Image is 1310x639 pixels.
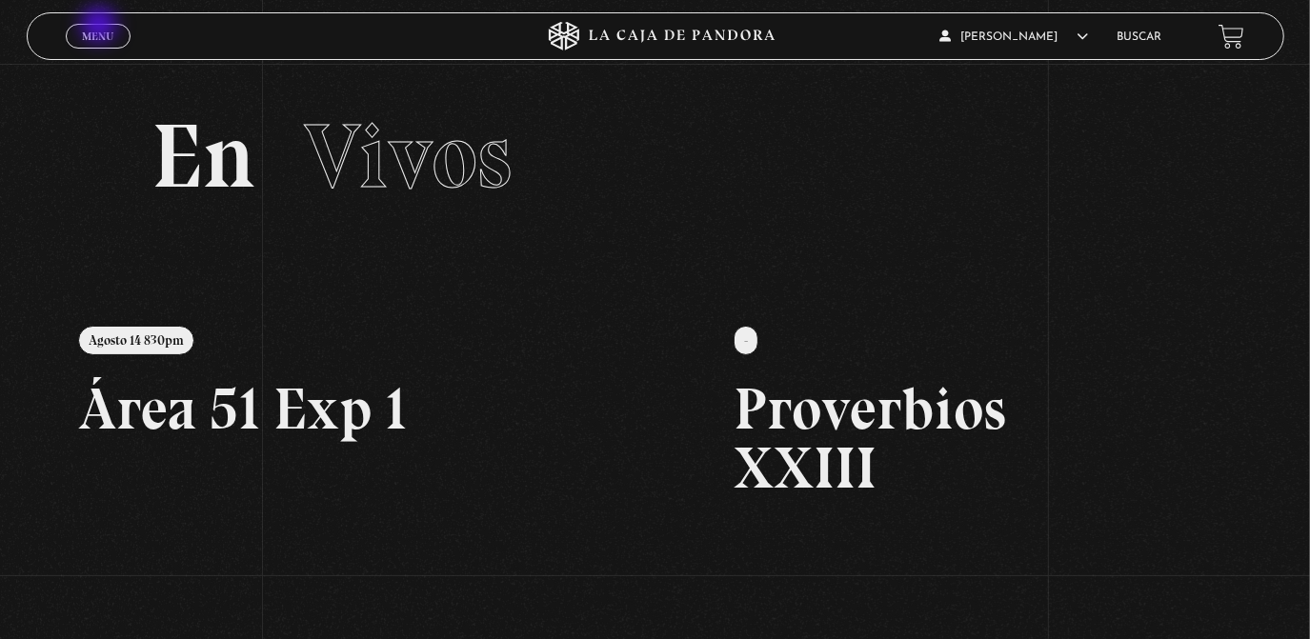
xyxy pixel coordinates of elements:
[82,30,113,42] span: Menu
[1117,31,1161,43] a: Buscar
[152,111,1159,202] h2: En
[1219,24,1244,50] a: View your shopping cart
[940,31,1089,43] span: [PERSON_NAME]
[305,102,513,210] span: Vivos
[75,47,120,60] span: Cerrar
